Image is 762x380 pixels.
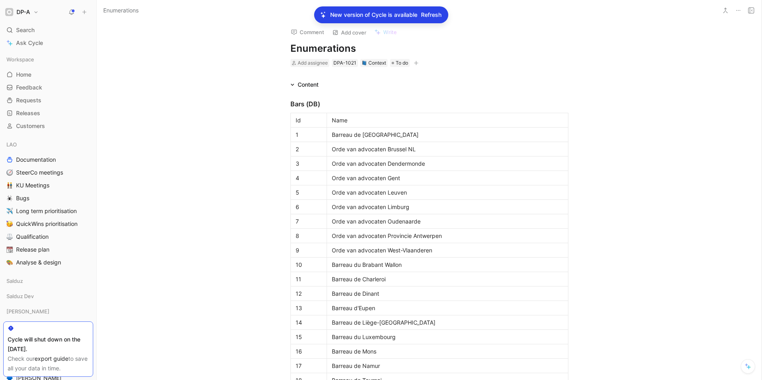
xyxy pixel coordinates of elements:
button: 🥳 [5,219,14,229]
span: LAO [6,140,17,148]
span: SteerCo meetings [16,169,63,177]
div: Name [332,116,563,124]
div: Content [298,80,319,89]
div: 14 [296,318,322,327]
div: LAO [3,138,93,150]
img: 🧭 [6,169,13,176]
div: 12 [296,289,322,298]
div: 8 [296,232,322,240]
div: 2 [296,145,322,153]
button: 📆 [5,245,14,254]
button: Refresh [421,10,442,20]
a: Customers [3,120,93,132]
div: Salduz Dev [3,290,93,305]
div: Orde van advocaten Leuven [332,188,563,197]
a: 🧭SteerCo meetings [3,167,93,179]
div: [PERSON_NAME] [3,305,93,317]
span: Requests [16,96,41,104]
a: 🔷[PERSON_NAME] [3,321,93,333]
img: 🥳 [6,221,13,227]
div: Barreau de Namur [332,362,563,370]
div: Barreau de Liège-[GEOGRAPHIC_DATA] [332,318,563,327]
span: [PERSON_NAME] [6,307,49,315]
div: 15 [296,333,322,341]
a: Feedback [3,81,93,93]
span: Bugs [16,194,29,202]
div: 6 [296,203,322,211]
img: 👬 [6,182,13,189]
div: 17 [296,362,322,370]
div: Barreau de [GEOGRAPHIC_DATA] [332,130,563,139]
div: 16 [296,347,322,356]
div: LAODocumentation🧭SteerCo meetings👬KU Meetings🕷️Bugs✈️Long term prioritisation🥳QuickWins prioritis... [3,138,93,268]
div: Barreau du Brabant Wallon [332,260,563,269]
span: Customers [16,122,45,130]
h1: DP-A [16,8,30,16]
span: Long term prioritisation [16,207,77,215]
div: 4 [296,174,322,182]
div: To do [390,59,410,67]
div: Salduz [3,275,93,287]
img: ⚖️ [6,234,13,240]
a: 🥳QuickWins prioritisation [3,218,93,230]
div: 3 [296,159,322,168]
button: DP-ADP-A [3,6,41,18]
div: 10 [296,260,322,269]
button: 👬 [5,181,14,190]
a: ✈️Long term prioritisation [3,205,93,217]
div: Orde van advocaten Limburg [332,203,563,211]
button: 🎨 [5,258,14,267]
a: 🎨Analyse & design [3,256,93,268]
div: Barreau du Luxembourg [332,333,563,341]
span: Salduz [6,277,23,285]
span: Search [16,25,35,35]
a: Ask Cycle [3,37,93,49]
span: Analyse & design [16,258,61,266]
img: 📘 [362,61,367,65]
a: 📆Release plan [3,244,93,256]
span: To do [396,59,408,67]
div: 7 [296,217,322,226]
span: Qualification [16,233,49,241]
img: DP-A [5,8,13,16]
span: Salduz Dev [6,292,34,300]
div: Barreau de Dinant [332,289,563,298]
div: Orde van advocaten West-Vlaanderen [332,246,563,254]
a: ⚖️Qualification [3,231,93,243]
span: Feedback [16,83,42,91]
div: Salduz [3,275,93,289]
div: Bars (DB) [290,99,568,109]
span: Write [383,28,397,36]
div: Cycle will shut down on the [DATE]. [8,335,89,354]
span: KU Meetings [16,181,49,189]
span: Documentation [16,156,56,164]
div: Context [362,59,386,67]
div: Check our to save all your data in time. [8,354,89,373]
div: Orde van advocaten Gent [332,174,563,182]
img: 📆 [6,246,13,253]
button: 🕷️ [5,193,14,203]
span: Home [16,71,31,79]
div: Orde van advocaten Brussel NL [332,145,563,153]
h1: Enumerations [290,42,568,55]
span: Add assignee [298,60,328,66]
div: Salduz Dev [3,290,93,302]
a: export guide [35,355,68,362]
button: ✈️ [5,206,14,216]
img: 🎨 [6,259,13,266]
img: ✈️ [6,208,13,214]
button: Add cover [329,27,370,38]
div: 5 [296,188,322,197]
div: 9 [296,246,322,254]
div: 11 [296,275,322,283]
div: Content [287,80,322,89]
button: 🧭 [5,168,14,177]
div: Barreau de Charleroi [332,275,563,283]
img: 🕷️ [6,195,13,201]
button: ⚖️ [5,232,14,242]
button: Write [371,26,400,38]
span: Enumerations [103,6,139,15]
div: Search [3,24,93,36]
a: Requests [3,94,93,106]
